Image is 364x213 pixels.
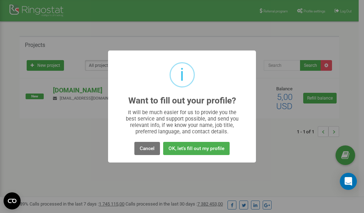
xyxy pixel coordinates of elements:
button: Open CMP widget [4,192,21,209]
div: i [180,63,184,86]
button: OK, let's fill out my profile [163,142,230,155]
button: Cancel [134,142,160,155]
div: It will be much easier for us to provide you the best service and support possible, and send you ... [122,109,242,135]
h2: Want to fill out your profile? [128,96,236,106]
div: Open Intercom Messenger [340,173,357,190]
